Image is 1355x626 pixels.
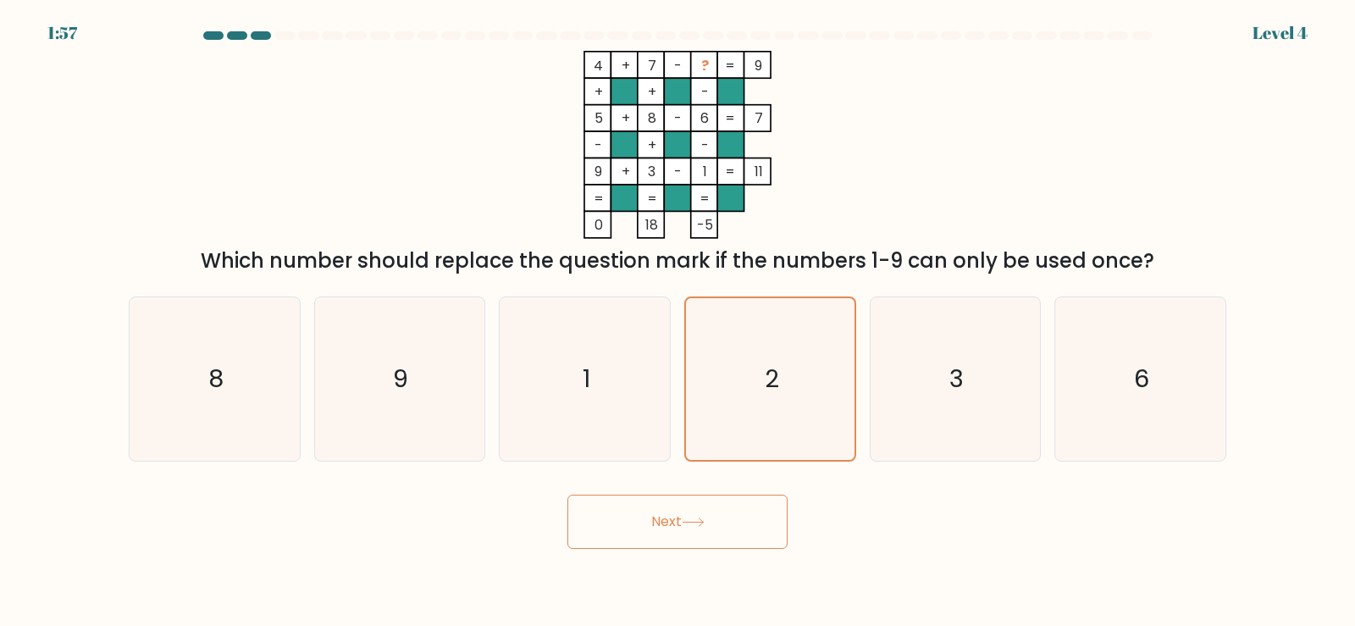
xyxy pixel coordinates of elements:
tspan: ? [701,56,709,75]
tspan: 7 [755,108,763,128]
tspan: - [701,82,709,102]
text: 6 [1135,362,1150,396]
tspan: - [595,136,602,155]
text: 3 [949,362,964,396]
div: Which number should replace the question mark if the numbers 1-9 can only be used once? [139,246,1216,276]
tspan: -5 [697,215,713,235]
tspan: 3 [648,162,655,181]
tspan: + [622,56,630,75]
button: Next [567,495,788,549]
tspan: - [701,136,709,155]
tspan: = [647,189,657,208]
tspan: + [622,162,630,181]
tspan: + [648,82,656,102]
tspan: = [725,108,735,128]
tspan: + [595,82,603,102]
tspan: - [674,162,682,181]
tspan: 9 [595,162,602,181]
tspan: = [725,56,735,75]
div: 1:57 [47,20,77,46]
tspan: - [674,56,682,75]
text: 2 [765,362,779,396]
tspan: 0 [595,215,603,235]
tspan: 6 [700,108,709,128]
tspan: + [648,136,656,155]
tspan: 9 [755,56,762,75]
tspan: 11 [755,162,763,181]
text: 8 [208,362,224,396]
div: Level 4 [1253,20,1308,46]
tspan: 7 [648,56,656,75]
tspan: 5 [595,108,603,128]
tspan: + [622,108,630,128]
tspan: = [725,162,735,181]
tspan: 18 [645,215,658,235]
tspan: = [700,189,710,208]
tspan: = [594,189,604,208]
tspan: 1 [703,162,707,181]
text: 9 [394,362,409,396]
text: 1 [583,362,590,396]
tspan: 8 [648,108,656,128]
tspan: 4 [594,56,603,75]
tspan: - [674,108,682,128]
